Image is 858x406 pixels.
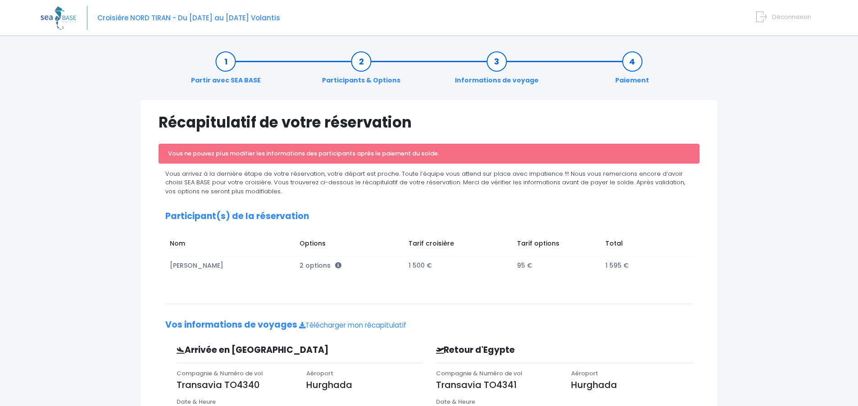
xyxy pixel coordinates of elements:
[601,256,684,274] td: 1 595 €
[513,234,601,256] td: Tarif options
[165,234,295,256] td: Nom
[97,13,280,23] span: Croisière NORD TIRAN - Du [DATE] au [DATE] Volantis
[772,13,811,21] span: Déconnexion
[186,57,265,85] a: Partir avec SEA BASE
[318,57,405,85] a: Participants & Options
[165,169,685,196] span: Vous arrivez à la dernière étape de votre réservation, votre départ est proche. Toute l’équipe vo...
[165,256,295,274] td: [PERSON_NAME]
[436,397,475,406] span: Date & Heure
[404,234,513,256] td: Tarif croisière
[601,234,684,256] td: Total
[170,345,364,356] h3: Arrivée en [GEOGRAPHIC_DATA]
[571,369,598,378] span: Aéroport
[611,57,654,85] a: Paiement
[300,261,341,270] span: 2 options
[404,256,513,274] td: 1 500 €
[177,378,293,392] p: Transavia TO4340
[299,320,406,330] a: Télécharger mon récapitulatif
[159,114,699,131] h1: Récapitulatif de votre réservation
[165,211,693,222] h2: Participant(s) de la réservation
[571,378,693,392] p: Hurghada
[429,345,632,356] h3: Retour d'Egypte
[436,369,522,378] span: Compagnie & Numéro de vol
[177,397,216,406] span: Date & Heure
[306,369,333,378] span: Aéroport
[450,57,543,85] a: Informations de voyage
[165,320,693,330] h2: Vos informations de voyages
[177,369,263,378] span: Compagnie & Numéro de vol
[436,378,558,392] p: Transavia TO4341
[306,378,422,392] p: Hurghada
[159,144,699,164] div: Vous ne pouvez plus modifier les informations des participants après le paiement du solde.
[513,256,601,274] td: 95 €
[295,234,404,256] td: Options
